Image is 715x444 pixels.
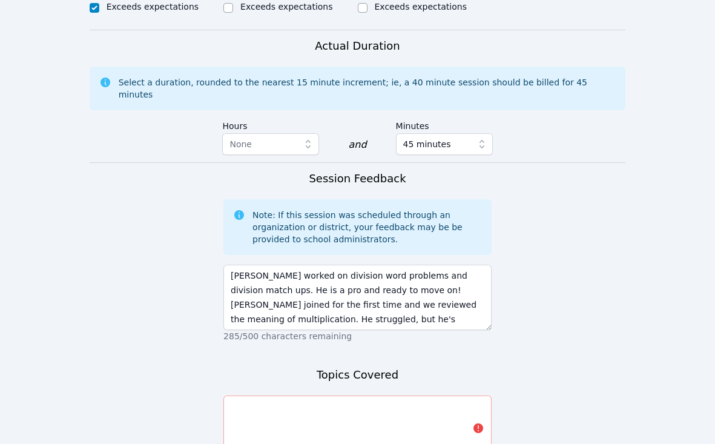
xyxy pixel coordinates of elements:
label: Minutes [396,115,493,133]
textarea: [PERSON_NAME] worked on division word problems and division match ups. He is a pro and ready to m... [223,265,492,330]
h3: Session Feedback [309,170,406,187]
label: Exceeds expectations [375,2,467,12]
h3: Actual Duration [315,38,400,55]
div: and [348,138,366,152]
label: Exceeds expectations [107,2,199,12]
span: None [229,139,252,149]
label: Hours [222,115,319,133]
button: 45 minutes [396,133,493,155]
span: 45 minutes [403,137,451,151]
label: Exceeds expectations [240,2,332,12]
button: None [222,133,319,155]
p: 285/500 characters remaining [223,330,492,342]
h3: Topics Covered [317,366,398,383]
div: Note: If this session was scheduled through an organization or district, your feedback may be be ... [252,209,482,245]
div: Select a duration, rounded to the nearest 15 minute increment; ie, a 40 minute session should be ... [119,76,616,101]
